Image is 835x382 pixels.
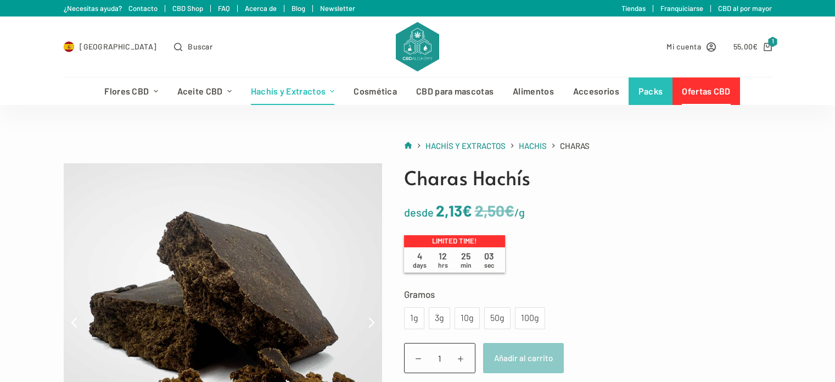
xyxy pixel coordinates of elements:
[64,40,157,53] a: Select Country
[629,77,673,105] a: Packs
[483,343,564,373] button: Añadir al carrito
[768,37,778,47] span: 1
[461,261,472,269] span: min
[505,201,514,220] span: €
[478,251,501,269] span: 03
[666,40,716,53] a: Mi cuenta
[475,201,514,220] bdi: 2,50
[64,4,158,13] a: ¿Necesitas ayuda? Contacto
[563,77,629,105] a: Accesorios
[673,77,740,105] a: Ofertas CBD
[408,251,431,269] span: 4
[718,4,772,13] a: CBD al por mayor
[503,77,564,105] a: Alimentos
[241,77,344,105] a: Hachís y Extractos
[660,4,703,13] a: Franquiciarse
[172,4,203,13] a: CBD Shop
[435,311,444,325] div: 3g
[188,40,212,53] span: Buscar
[344,77,407,105] a: Cosmética
[404,235,505,247] p: Limited time!
[320,4,355,13] a: Newsletter
[519,141,547,151] span: Hachis
[404,286,772,302] label: Gramos
[491,311,504,325] div: 50g
[407,77,503,105] a: CBD para mascotas
[462,201,472,220] span: €
[484,261,494,269] span: sec
[245,4,277,13] a: Acerca de
[461,311,473,325] div: 10g
[95,77,740,105] nav: Menú de cabecera
[218,4,230,13] a: FAQ
[733,40,772,53] a: Carro de compra
[174,40,212,53] button: Abrir formulario de búsqueda
[733,42,758,51] bdi: 55,00
[514,206,525,219] span: /g
[425,141,506,151] span: Hachís y Extractos
[753,42,758,51] span: €
[95,77,167,105] a: Flores CBD
[560,139,590,153] span: Charas
[455,251,478,269] span: 25
[404,343,475,373] input: Cantidad de productos
[666,40,701,53] span: Mi cuenta
[80,40,156,53] span: [GEOGRAPHIC_DATA]
[292,4,305,13] a: Blog
[436,201,472,220] bdi: 2,13
[64,41,75,52] img: ES Flag
[425,139,506,153] a: Hachís y Extractos
[438,261,448,269] span: hrs
[519,139,547,153] a: Hachis
[404,163,772,192] h1: Charas Hachís
[621,4,646,13] a: Tiendas
[404,206,434,219] span: desde
[396,22,439,71] img: CBD Alchemy
[167,77,241,105] a: Aceite CBD
[411,311,418,325] div: 1g
[522,311,539,325] div: 100g
[413,261,427,269] span: days
[431,251,455,269] span: 12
